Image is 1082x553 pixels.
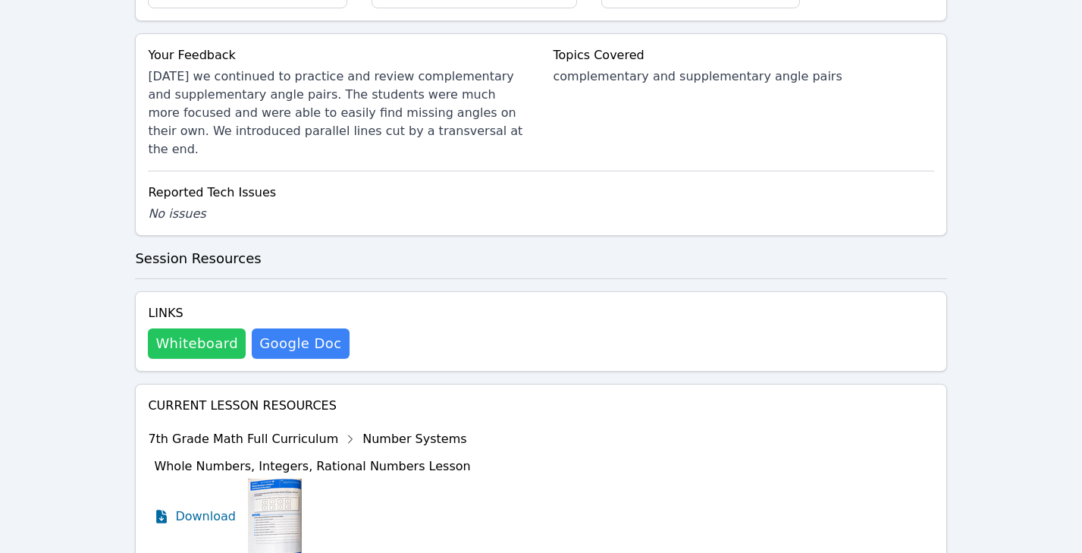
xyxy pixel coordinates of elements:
span: No issues [148,206,205,221]
div: complementary and supplementary angle pairs [554,68,934,86]
div: Reported Tech Issues [148,184,933,202]
button: Whiteboard [148,328,246,359]
h4: Links [148,304,349,322]
span: Whole Numbers, Integers, Rational Numbers Lesson [154,459,470,473]
div: Topics Covered [554,46,934,64]
div: 7th Grade Math Full Curriculum Number Systems [148,427,470,451]
h4: Current Lesson Resources [148,397,933,415]
div: Your Feedback [148,46,528,64]
h3: Session Resources [135,248,946,269]
div: [DATE] we continued to practice and review complementary and supplementary angle pairs. The stude... [148,68,528,159]
a: Google Doc [252,328,349,359]
span: Download [175,507,236,526]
